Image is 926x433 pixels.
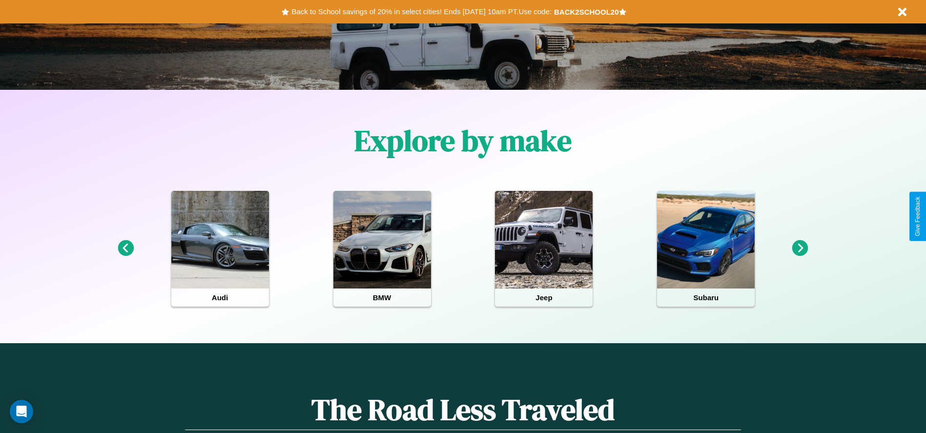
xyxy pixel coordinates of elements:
button: Back to School savings of 20% in select cities! Ends [DATE] 10am PT.Use code: [289,5,554,19]
b: BACK2SCHOOL20 [554,8,619,16]
h4: Jeep [495,289,593,307]
div: Open Intercom Messenger [10,400,33,423]
h1: Explore by make [354,121,572,161]
h1: The Road Less Traveled [185,390,741,430]
h4: BMW [333,289,431,307]
h4: Audi [171,289,269,307]
h4: Subaru [657,289,755,307]
div: Give Feedback [914,197,921,236]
